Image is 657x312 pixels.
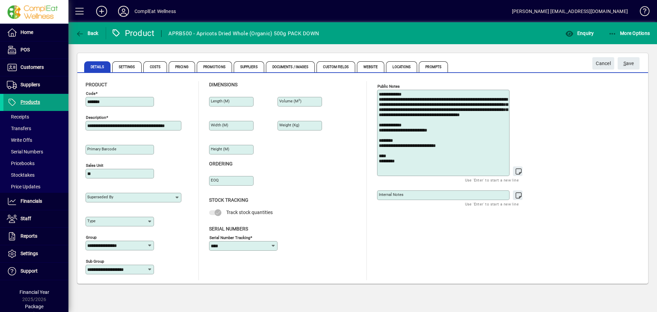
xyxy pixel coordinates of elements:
[607,27,652,39] button: More Options
[7,149,43,154] span: Serial Numbers
[618,57,640,70] button: Save
[465,176,519,184] mat-hint: Use 'Enter' to start a new line
[3,59,68,76] a: Customers
[298,98,300,102] sup: 3
[21,82,40,87] span: Suppliers
[87,195,113,199] mat-label: Superseded by
[21,47,30,52] span: POS
[512,6,628,17] div: [PERSON_NAME] [EMAIL_ADDRESS][DOMAIN_NAME]
[3,146,68,158] a: Serial Numbers
[20,289,49,295] span: Financial Year
[3,193,68,210] a: Financials
[76,30,99,36] span: Back
[143,61,167,72] span: Costs
[7,126,31,131] span: Transfers
[86,91,95,96] mat-label: Code
[86,82,107,87] span: Product
[86,163,103,168] mat-label: Sales unit
[209,197,248,203] span: Stock Tracking
[635,1,648,24] a: Knowledge Base
[209,82,237,87] span: Dimensions
[111,28,155,39] div: Product
[623,61,626,66] span: S
[3,169,68,181] a: Stocktakes
[234,61,264,72] span: Suppliers
[377,84,400,89] mat-label: Public Notes
[21,99,40,105] span: Products
[84,61,111,72] span: Details
[3,123,68,134] a: Transfers
[266,61,315,72] span: Documents / Images
[3,228,68,245] a: Reports
[565,30,594,36] span: Enquiry
[317,61,355,72] span: Custom Fields
[211,147,229,151] mat-label: Height (m)
[465,200,519,208] mat-hint: Use 'Enter' to start a new line
[3,263,68,280] a: Support
[7,161,35,166] span: Pricebooks
[357,61,385,72] span: Website
[3,158,68,169] a: Pricebooks
[386,61,417,72] span: Locations
[87,147,116,151] mat-label: Primary barcode
[86,115,106,120] mat-label: Description
[7,184,40,189] span: Price Updates
[226,210,273,215] span: Track stock quantities
[21,29,33,35] span: Home
[7,137,32,143] span: Write Offs
[113,5,134,17] button: Profile
[209,226,248,232] span: Serial Numbers
[86,235,96,240] mat-label: Group
[279,123,299,127] mat-label: Weight (Kg)
[596,58,611,69] span: Cancel
[209,235,250,240] mat-label: Serial Number tracking
[21,233,37,239] span: Reports
[25,304,43,309] span: Package
[86,259,104,264] mat-label: Sub group
[3,111,68,123] a: Receipts
[3,24,68,41] a: Home
[21,64,44,70] span: Customers
[3,41,68,59] a: POS
[3,210,68,227] a: Staff
[197,61,232,72] span: Promotions
[3,134,68,146] a: Write Offs
[3,181,68,192] a: Price Updates
[134,6,176,17] div: ComplEat Wellness
[3,76,68,93] a: Suppliers
[419,61,448,72] span: Prompts
[87,219,95,223] mat-label: Type
[379,192,403,197] mat-label: Internal Notes
[623,58,634,69] span: ave
[7,114,29,120] span: Receipts
[211,178,219,183] mat-label: EOQ
[74,27,100,39] button: Back
[211,99,230,103] mat-label: Length (m)
[21,268,38,274] span: Support
[209,161,233,166] span: Ordering
[68,27,106,39] app-page-header-button: Back
[91,5,113,17] button: Add
[21,198,42,204] span: Financials
[564,27,595,39] button: Enquiry
[592,57,614,70] button: Cancel
[168,28,319,39] div: APRB500 - Apricots Dried Whole (Organic) 500g PACK DOWN
[279,99,301,103] mat-label: Volume (m )
[21,216,31,221] span: Staff
[211,123,228,127] mat-label: Width (m)
[112,61,142,72] span: Settings
[7,172,35,178] span: Stocktakes
[21,251,38,256] span: Settings
[608,30,650,36] span: More Options
[169,61,195,72] span: Pricing
[3,245,68,262] a: Settings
